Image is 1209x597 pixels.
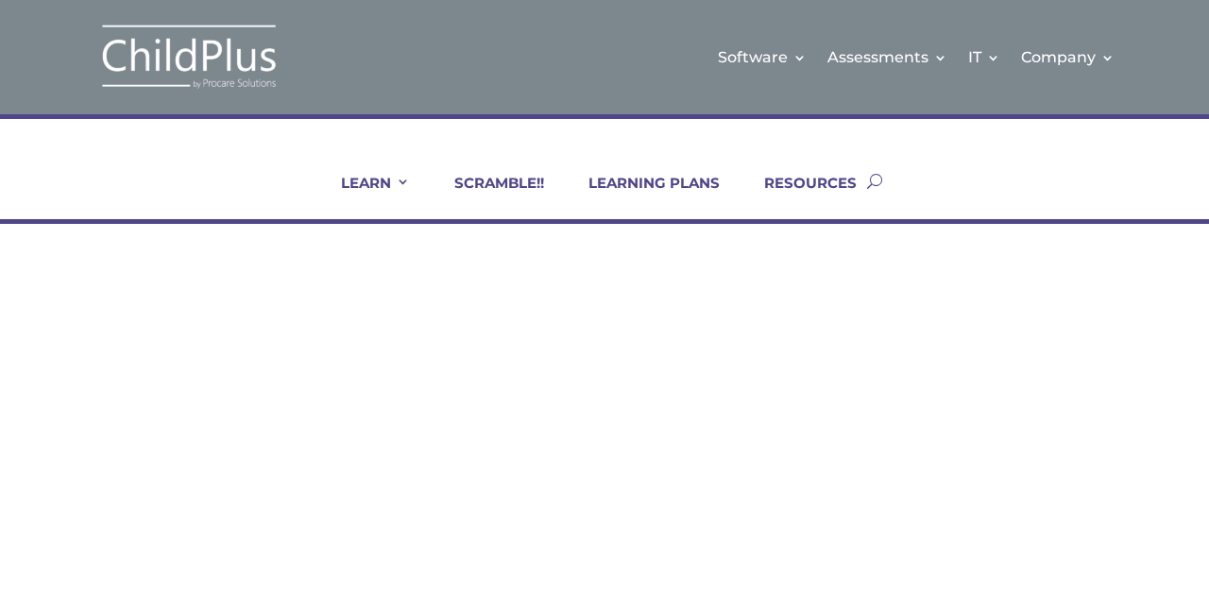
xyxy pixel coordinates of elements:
[718,19,807,95] a: Software
[1021,19,1115,95] a: Company
[431,174,544,219] a: SCRAMBLE!!
[968,19,1000,95] a: IT
[741,174,857,219] a: RESOURCES
[827,19,947,95] a: Assessments
[317,174,410,219] a: LEARN
[565,174,720,219] a: LEARNING PLANS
